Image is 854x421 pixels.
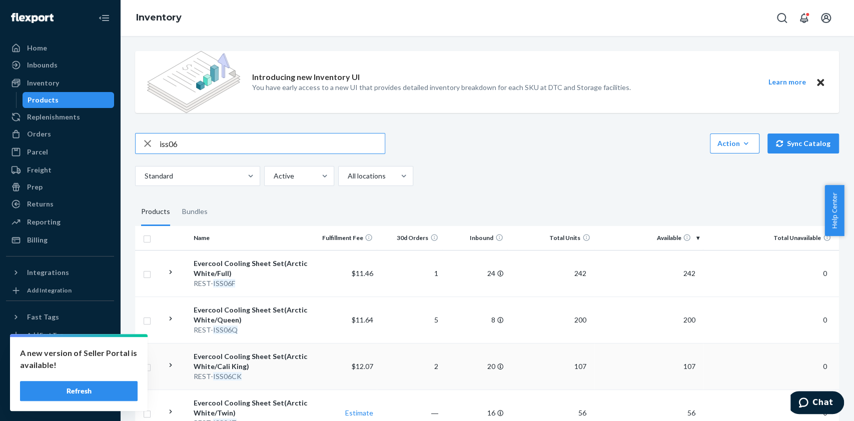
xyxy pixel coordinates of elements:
[136,12,182,23] a: Inventory
[213,325,238,334] em: ISS06Q
[28,95,59,105] div: Products
[27,330,63,339] div: Add Fast Tag
[377,296,442,343] td: 5
[819,315,831,324] span: 0
[213,279,235,287] em: ISS06F
[190,226,312,250] th: Name
[570,362,590,370] span: 107
[273,171,274,181] input: Active
[6,379,114,395] a: Help Center
[442,343,507,389] td: 20
[816,8,836,28] button: Open account menu
[570,315,590,324] span: 200
[6,179,114,195] a: Prep
[814,76,827,88] button: Close
[27,312,59,322] div: Fast Tags
[717,138,752,148] div: Action
[6,57,114,73] a: Inbounds
[442,226,507,250] th: Inbound
[160,133,385,153] input: Search inventory by name or sku
[767,133,839,153] button: Sync Catalog
[570,269,590,277] span: 242
[252,71,360,83] p: Introducing new Inventory UI
[6,329,114,341] a: Add Fast Tag
[819,269,831,277] span: 0
[27,199,54,209] div: Returns
[20,347,138,371] p: A new version of Seller Portal is available!
[377,343,442,389] td: 2
[144,171,145,181] input: Standard
[27,43,47,53] div: Home
[194,371,308,381] div: REST-
[6,162,114,178] a: Freight
[312,226,377,250] th: Fulfillment Fee
[351,315,373,324] span: $11.64
[194,278,308,288] div: REST-
[94,8,114,28] button: Close Navigation
[351,362,373,370] span: $12.07
[574,408,590,417] span: 56
[819,362,831,370] span: 0
[27,286,72,294] div: Add Integration
[6,264,114,280] button: Integrations
[794,8,814,28] button: Open notifications
[194,258,308,278] div: Evercool Cooling Sheet Set(Arctic White/Full)
[252,82,631,92] p: You have early access to a new UI that provides detailed inventory breakdown for each SKU at DTC ...
[6,126,114,142] a: Orders
[27,147,48,157] div: Parcel
[762,76,812,88] button: Learn more
[23,92,115,108] a: Products
[27,182,43,192] div: Prep
[824,185,844,236] button: Help Center
[128,3,190,32] ol: breadcrumbs
[6,40,114,56] a: Home
[141,198,170,226] div: Products
[377,226,442,250] th: 30d Orders
[6,396,114,412] button: Give Feedback
[11,13,54,23] img: Flexport logo
[351,269,373,277] span: $11.46
[679,315,699,324] span: 200
[6,284,114,296] a: Add Integration
[6,196,114,212] a: Returns
[27,112,80,122] div: Replenishments
[683,408,699,417] span: 56
[819,408,831,417] span: 0
[27,235,48,245] div: Billing
[27,165,52,175] div: Freight
[6,109,114,125] a: Replenishments
[27,217,61,227] div: Reporting
[710,133,759,153] button: Action
[194,398,308,418] div: Evercool Cooling Sheet Set(Arctic White/Twin)
[679,269,699,277] span: 242
[6,214,114,230] a: Reporting
[27,129,51,139] div: Orders
[772,8,792,28] button: Open Search Box
[442,296,507,343] td: 8
[20,381,138,401] button: Refresh
[27,60,58,70] div: Inbounds
[594,226,703,250] th: Available
[790,391,844,416] iframe: Opens a widget where you can chat to one of our agents
[347,171,348,181] input: All locations
[6,345,114,361] a: Settings
[6,232,114,248] a: Billing
[194,305,308,325] div: Evercool Cooling Sheet Set(Arctic White/Queen)
[6,362,114,378] a: Talk to Support
[345,408,373,417] a: Estimate
[194,325,308,335] div: REST-
[27,267,69,277] div: Integrations
[27,78,59,88] div: Inventory
[6,144,114,160] a: Parcel
[194,351,308,371] div: Evercool Cooling Sheet Set(Arctic White/Cali King)
[213,372,242,380] em: ISS06CK
[442,250,507,296] td: 24
[377,250,442,296] td: 1
[703,226,839,250] th: Total Unavailable
[6,309,114,325] button: Fast Tags
[182,198,208,226] div: Bundles
[6,75,114,91] a: Inventory
[147,51,240,113] img: new-reports-banner-icon.82668bd98b6a51aee86340f2a7b77ae3.png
